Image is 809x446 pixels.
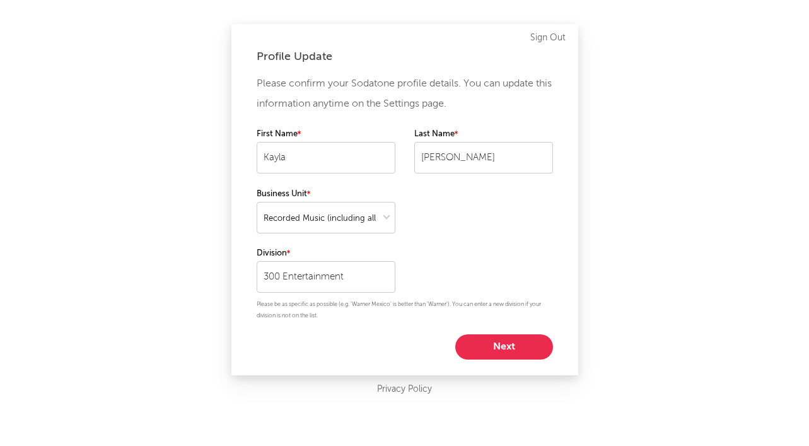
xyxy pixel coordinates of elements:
input: Your last name [414,142,553,173]
div: Profile Update [257,49,553,64]
label: Division [257,246,395,261]
a: Privacy Policy [377,382,432,397]
label: Last Name [414,127,553,142]
p: Please be as specific as possible (e.g. 'Warner Mexico' is better than 'Warner'). You can enter a... [257,299,553,322]
p: Please confirm your Sodatone profile details. You can update this information anytime on the Sett... [257,74,553,114]
a: Sign Out [530,30,566,45]
button: Next [455,334,553,360]
input: Your first name [257,142,395,173]
input: Your division [257,261,395,293]
label: Business Unit [257,187,395,202]
label: First Name [257,127,395,142]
